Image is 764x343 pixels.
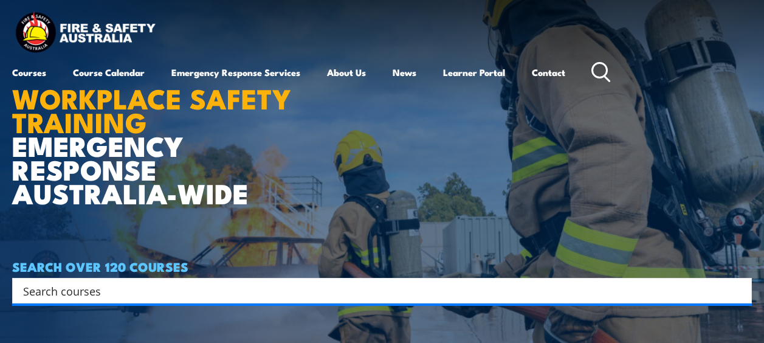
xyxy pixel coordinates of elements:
strong: WORKPLACE SAFETY TRAINING [12,77,291,142]
h4: SEARCH OVER 120 COURSES [12,260,752,273]
a: Emergency Response Services [171,58,300,87]
a: Courses [12,58,46,87]
a: News [393,58,416,87]
h1: EMERGENCY RESPONSE AUSTRALIA-WIDE [12,55,309,205]
input: Search input [23,282,725,300]
button: Search magnifier button [731,282,748,299]
a: Contact [532,58,565,87]
a: About Us [327,58,366,87]
form: Search form [26,282,728,299]
a: Course Calendar [73,58,145,87]
a: Learner Portal [443,58,505,87]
